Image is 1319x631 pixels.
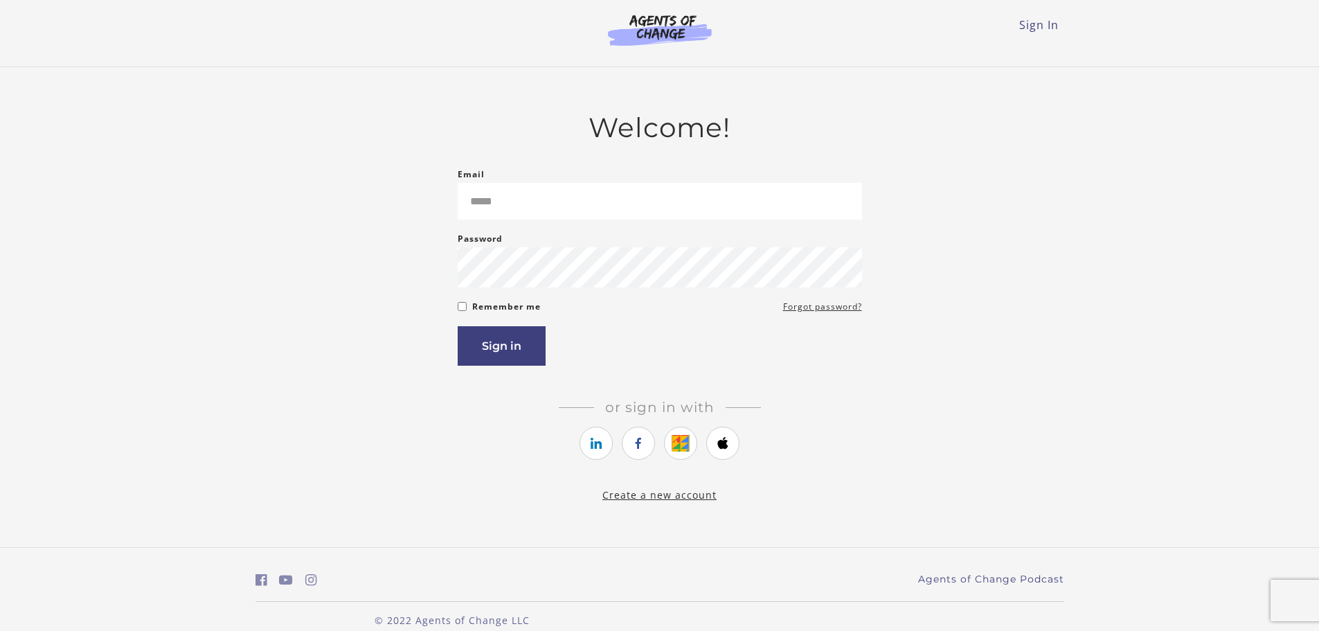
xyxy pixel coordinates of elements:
[783,299,862,315] a: Forgot password?
[622,427,655,460] a: https://courses.thinkific.com/users/auth/facebook?ss%5Breferral%5D=&ss%5Buser_return_to%5D=&ss%5B...
[255,613,649,628] p: © 2022 Agents of Change LLC
[279,574,293,587] i: https://www.youtube.com/c/AgentsofChangeTestPrepbyMeaganMitchell (Open in a new window)
[458,326,546,366] button: Sign in
[472,299,541,315] label: Remember me
[279,570,293,590] a: https://www.youtube.com/c/AgentsofChangeTestPrepbyMeaganMitchell (Open in a new window)
[664,427,697,460] a: https://courses.thinkific.com/users/auth/google?ss%5Breferral%5D=&ss%5Buser_return_to%5D=&ss%5Bvi...
[580,427,613,460] a: https://courses.thinkific.com/users/auth/linkedin?ss%5Breferral%5D=&ss%5Buser_return_to%5D=&ss%5B...
[1019,17,1059,33] a: Sign In
[593,14,726,46] img: Agents of Change Logo
[305,574,317,587] i: https://www.instagram.com/agentsofchangeprep/ (Open in a new window)
[458,112,862,144] h2: Welcome!
[305,570,317,590] a: https://www.instagram.com/agentsofchangeprep/ (Open in a new window)
[602,488,717,501] a: Create a new account
[255,570,267,590] a: https://www.facebook.com/groups/aswbtestprep (Open in a new window)
[594,399,726,416] span: Or sign in with
[706,427,739,460] a: https://courses.thinkific.com/users/auth/apple?ss%5Breferral%5D=&ss%5Buser_return_to%5D=&ss%5Bvis...
[918,572,1064,587] a: Agents of Change Podcast
[458,166,485,183] label: Email
[255,574,267,587] i: https://www.facebook.com/groups/aswbtestprep (Open in a new window)
[458,231,503,247] label: Password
